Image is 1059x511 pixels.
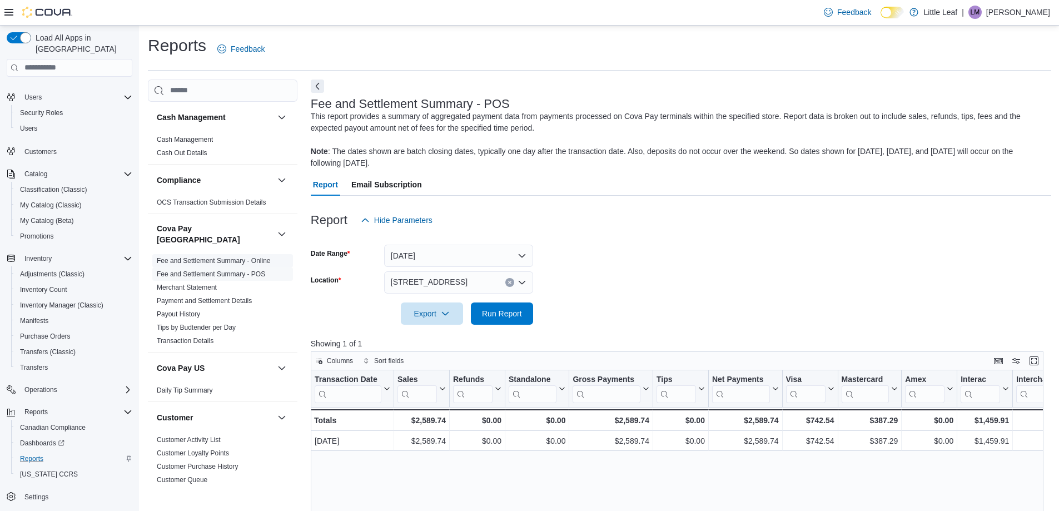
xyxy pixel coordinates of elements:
[24,254,52,263] span: Inventory
[401,302,463,325] button: Export
[924,6,958,19] p: Little Leaf
[157,284,217,291] a: Merchant Statement
[785,414,834,427] div: $742.54
[313,173,338,196] span: Report
[712,434,779,448] div: $2,589.74
[785,375,825,403] div: Visa
[20,470,78,479] span: [US_STATE] CCRS
[397,375,437,385] div: Sales
[315,434,390,448] div: [DATE]
[20,363,48,372] span: Transfers
[16,330,75,343] a: Purchase Orders
[841,375,889,385] div: Mastercard
[505,278,514,287] button: Clear input
[157,449,229,457] a: Customer Loyalty Points
[11,360,137,375] button: Transfers
[24,170,47,178] span: Catalog
[16,267,132,281] span: Adjustments (Classic)
[16,421,90,434] a: Canadian Compliance
[157,136,213,143] a: Cash Management
[2,404,137,420] button: Reports
[11,266,137,282] button: Adjustments (Classic)
[20,423,86,432] span: Canadian Compliance
[11,451,137,467] button: Reports
[11,213,137,229] button: My Catalog (Beta)
[20,454,43,463] span: Reports
[20,252,56,265] button: Inventory
[157,436,221,444] a: Customer Activity List
[11,297,137,313] button: Inventory Manager (Classic)
[16,183,132,196] span: Classification (Classic)
[20,285,67,294] span: Inventory Count
[157,324,236,331] a: Tips by Budtender per Day
[905,375,944,385] div: Amex
[657,434,705,448] div: $0.00
[16,314,132,328] span: Manifests
[841,375,889,403] div: Mastercard
[315,375,381,385] div: Transaction Date
[311,147,328,156] b: Note
[20,316,48,325] span: Manifests
[16,345,132,359] span: Transfers (Classic)
[157,148,207,157] span: Cash Out Details
[20,405,132,419] span: Reports
[157,135,213,144] span: Cash Management
[16,183,92,196] a: Classification (Classic)
[275,173,289,187] button: Compliance
[157,199,266,206] a: OCS Transaction Submission Details
[453,375,493,385] div: Refunds
[20,144,132,158] span: Customers
[157,175,201,186] h3: Compliance
[157,310,200,319] span: Payout History
[24,93,42,102] span: Users
[311,97,510,111] h3: Fee and Settlement Summary - POS
[16,122,42,135] a: Users
[311,276,341,285] label: Location
[359,354,408,368] button: Sort fields
[971,6,980,19] span: LM
[509,375,556,403] div: Standalone
[397,434,446,448] div: $2,589.74
[157,435,221,444] span: Customer Activity List
[573,375,649,403] button: Gross Payments
[905,375,953,403] button: Amex
[20,167,52,181] button: Catalog
[2,166,137,182] button: Catalog
[573,434,649,448] div: $2,589.74
[275,227,289,241] button: Cova Pay [GEOGRAPHIC_DATA]
[11,182,137,197] button: Classification (Classic)
[962,6,964,19] p: |
[712,375,770,403] div: Net Payments
[20,167,132,181] span: Catalog
[20,201,82,210] span: My Catalog (Classic)
[509,434,565,448] div: $0.00
[20,490,132,504] span: Settings
[905,375,944,403] div: Amex
[157,337,213,345] a: Transaction Details
[157,223,273,245] h3: Cova Pay [GEOGRAPHIC_DATA]
[11,197,137,213] button: My Catalog (Classic)
[315,375,390,403] button: Transaction Date
[20,301,103,310] span: Inventory Manager (Classic)
[148,34,206,57] h1: Reports
[16,230,58,243] a: Promotions
[157,283,217,292] span: Merchant Statement
[16,361,132,374] span: Transfers
[157,296,252,305] span: Payment and Settlement Details
[11,105,137,121] button: Security Roles
[311,80,324,93] button: Next
[11,329,137,344] button: Purchase Orders
[657,414,705,427] div: $0.00
[157,297,252,305] a: Payment and Settlement Details
[24,147,57,156] span: Customers
[157,175,273,186] button: Compliance
[157,462,238,471] span: Customer Purchase History
[157,463,238,470] a: Customer Purchase History
[16,199,86,212] a: My Catalog (Classic)
[1027,354,1041,368] button: Enter fullscreen
[961,375,1000,403] div: Interac
[275,361,289,375] button: Cova Pay US
[407,302,456,325] span: Export
[157,476,207,484] a: Customer Queue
